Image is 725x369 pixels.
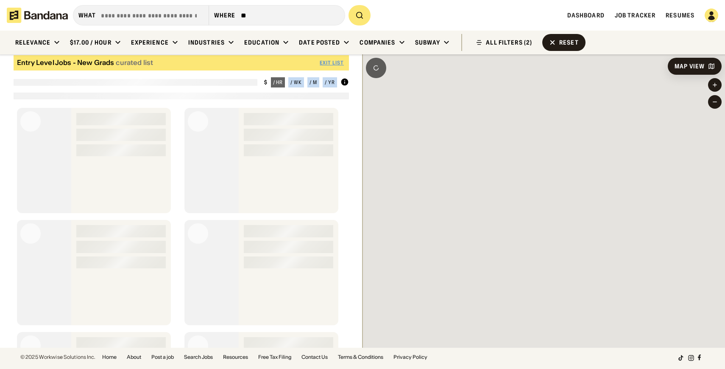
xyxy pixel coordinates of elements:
div: Experience [131,39,169,46]
a: Resources [223,355,248,360]
div: grid [14,104,349,348]
div: © 2025 Workwise Solutions Inc. [20,355,95,360]
div: Map View [675,63,705,69]
div: Subway [415,39,441,46]
a: Job Tracker [615,11,655,19]
a: Home [102,355,117,360]
div: Entry Level Jobs - New Grads [17,59,114,67]
div: Exit List [320,60,344,65]
a: Free Tax Filing [258,355,291,360]
div: / yr [325,80,335,85]
div: ALL FILTERS (2) [486,39,532,45]
div: Reset [559,39,579,45]
div: $ [264,79,268,86]
a: About [127,355,141,360]
a: Terms & Conditions [338,355,383,360]
div: Industries [188,39,225,46]
div: curated list [116,59,153,67]
div: / hr [273,80,283,85]
a: Resumes [666,11,694,19]
div: Date Posted [299,39,340,46]
img: Bandana logotype [7,8,68,23]
div: what [78,11,96,19]
a: Post a job [151,355,174,360]
a: Search Jobs [184,355,213,360]
div: / m [310,80,317,85]
a: Privacy Policy [393,355,427,360]
div: Relevance [15,39,50,46]
a: Dashboard [567,11,605,19]
div: Education [244,39,279,46]
div: $17.00 / hour [70,39,112,46]
div: Companies [360,39,395,46]
div: / wk [290,80,302,85]
a: Contact Us [301,355,328,360]
div: Where [214,11,236,19]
